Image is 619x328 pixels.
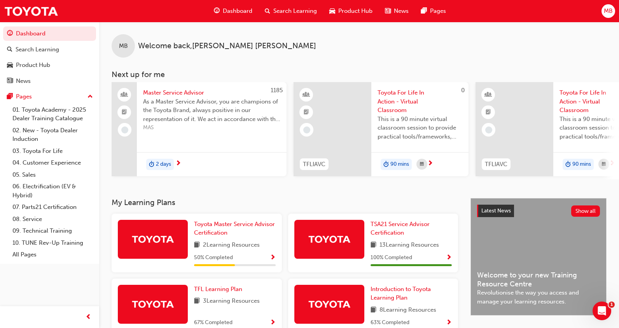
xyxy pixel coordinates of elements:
span: book-icon [371,305,376,315]
a: 08. Service [9,213,96,225]
span: learningResourceType_INSTRUCTOR_LED-icon [304,90,309,100]
span: TFLIAVC [485,160,507,169]
button: Show Progress [270,253,276,263]
span: duration-icon [149,160,154,170]
span: booktick-icon [486,107,491,118]
a: News [3,74,96,88]
span: search-icon [265,6,270,16]
span: up-icon [87,92,93,102]
span: 2 Learning Resources [203,240,260,250]
span: duration-icon [565,160,571,170]
a: pages-iconPages [415,3,452,19]
a: Trak [4,2,58,20]
a: Product Hub [3,58,96,72]
button: Show Progress [270,318,276,328]
span: TFL Learning Plan [194,286,242,293]
span: News [394,7,409,16]
button: DashboardSearch LearningProduct HubNews [3,25,96,89]
span: search-icon [7,46,12,53]
span: This is a 90 minute virtual classroom session to provide practical tools/frameworks, behaviours a... [378,115,462,141]
span: 1185 [271,87,283,94]
span: Show Progress [270,319,276,326]
div: News [16,77,31,86]
span: calendar-icon [602,160,606,169]
span: Toyota For Life In Action - Virtual Classroom [378,88,462,115]
a: 05. Sales [9,169,96,181]
span: pages-icon [7,93,13,100]
span: TSA21 Service Advisor Certification [371,221,430,237]
span: TFLIAVC [303,160,325,169]
span: Master Service Advisor [143,88,280,97]
span: pages-icon [421,6,427,16]
a: Search Learning [3,42,96,57]
span: car-icon [7,62,13,69]
a: search-iconSearch Learning [259,3,323,19]
button: Show all [571,205,600,217]
a: 04. Customer Experience [9,157,96,169]
a: 01. Toyota Academy - 2025 Dealer Training Catalogue [9,104,96,125]
a: 1185Master Service AdvisorAs a Master Service Advisor, you are champions of the Toyota Brand, alw... [112,82,287,176]
span: learningResourceType_INSTRUCTOR_LED-icon [486,90,491,100]
button: Show Progress [446,318,452,328]
span: learningRecordVerb_NONE-icon [485,126,492,133]
span: 67 % Completed [194,318,233,327]
a: Toyota Master Service Advisor Certification [194,220,276,237]
span: 50 % Completed [194,253,233,262]
span: 1 [609,302,615,308]
a: 10. TUNE Rev-Up Training [9,237,96,249]
span: Show Progress [446,319,452,326]
span: prev-icon [86,312,91,322]
span: Latest News [481,207,511,214]
a: Introduction to Toyota Learning Plan [371,285,452,302]
span: As a Master Service Advisor, you are champions of the Toyota Brand, always positive in our repres... [143,97,280,124]
span: Toyota Master Service Advisor Certification [194,221,275,237]
span: next-icon [175,160,181,167]
div: Search Learning [16,45,59,54]
span: 13 Learning Resources [379,240,439,250]
a: news-iconNews [379,3,415,19]
img: Trak [131,232,174,246]
span: book-icon [371,240,376,250]
a: TFL Learning Plan [194,285,245,294]
span: news-icon [385,6,391,16]
span: 100 % Completed [371,253,412,262]
span: Show Progress [446,254,452,261]
a: Dashboard [3,26,96,41]
span: car-icon [329,6,335,16]
span: 3 Learning Resources [203,296,260,306]
span: 63 % Completed [371,318,409,327]
span: learningRecordVerb_NONE-icon [303,126,310,133]
span: guage-icon [214,6,220,16]
button: Pages [3,89,96,104]
span: Search Learning [273,7,317,16]
span: 2 days [156,160,171,169]
span: next-icon [427,160,433,167]
span: calendar-icon [420,160,424,169]
span: booktick-icon [304,107,309,118]
span: Pages [430,7,446,16]
span: 8 Learning Resources [379,305,436,315]
span: MB [604,7,613,16]
a: 03. Toyota For Life [9,145,96,157]
iframe: Intercom live chat [593,302,611,320]
a: 07. Parts21 Certification [9,201,96,213]
span: booktick-icon [122,107,127,118]
span: next-icon [609,160,615,167]
button: Show Progress [446,253,452,263]
a: All Pages [9,249,96,261]
img: Trak [308,297,351,311]
div: Pages [16,92,32,101]
button: MB [602,4,615,18]
span: 90 mins [572,160,591,169]
div: Product Hub [16,61,50,70]
span: Introduction to Toyota Learning Plan [371,286,431,302]
span: Show Progress [270,254,276,261]
span: news-icon [7,78,13,85]
img: Trak [308,232,351,246]
span: Welcome back , [PERSON_NAME] [PERSON_NAME] [138,42,316,51]
span: Product Hub [338,7,372,16]
span: 0 [461,87,465,94]
img: Trak [131,297,174,311]
a: 02. New - Toyota Dealer Induction [9,125,96,145]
